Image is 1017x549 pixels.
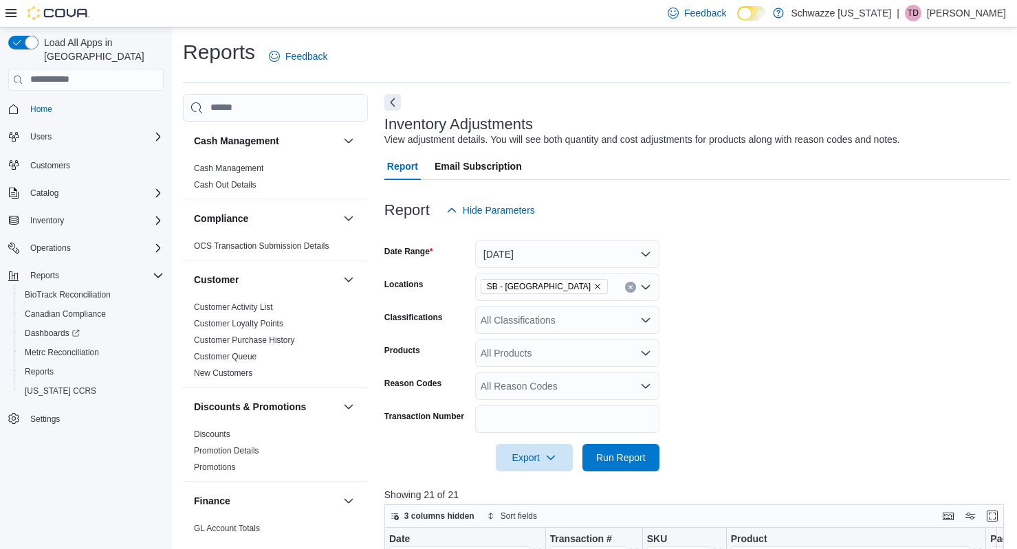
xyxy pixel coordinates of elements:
[194,368,252,378] a: New Customers
[3,99,169,119] button: Home
[389,533,530,546] div: Date
[487,280,591,293] span: SB - [GEOGRAPHIC_DATA]
[927,5,1006,21] p: [PERSON_NAME]
[441,197,540,224] button: Hide Parameters
[19,363,164,380] span: Reports
[194,462,236,472] a: Promotions
[30,104,52,115] span: Home
[3,238,169,258] button: Operations
[905,5,921,21] div: Thomas Diperna
[463,203,535,217] span: Hide Parameters
[25,240,76,256] button: Operations
[194,180,256,190] a: Cash Out Details
[25,157,76,174] a: Customers
[3,266,169,285] button: Reports
[501,511,537,522] span: Sort fields
[25,156,164,173] span: Customers
[340,399,357,415] button: Discounts & Promotions
[25,328,80,339] span: Dashboards
[340,133,357,149] button: Cash Management
[791,5,891,21] p: Schwazze [US_STATE]
[3,409,169,429] button: Settings
[194,319,283,328] a: Customer Loyalty Points
[28,6,89,20] img: Cova
[25,128,57,145] button: Users
[194,212,338,225] button: Compliance
[14,362,169,381] button: Reports
[984,508,1000,524] button: Enter fullscreen
[194,462,236,473] span: Promotions
[25,267,164,284] span: Reports
[194,179,256,190] span: Cash Out Details
[19,383,102,399] a: [US_STATE] CCRS
[183,160,368,199] div: Cash Management
[3,183,169,203] button: Catalog
[14,343,169,362] button: Metrc Reconciliation
[183,299,368,387] div: Customer
[384,488,1010,502] p: Showing 21 of 21
[384,279,424,290] label: Locations
[340,271,357,288] button: Customer
[25,347,99,358] span: Metrc Reconciliation
[962,508,978,524] button: Display options
[19,306,164,322] span: Canadian Compliance
[194,240,329,251] span: OCS Transaction Submission Details
[475,240,659,268] button: [DATE]
[194,429,230,440] span: Discounts
[8,93,164,464] nav: Complex example
[194,400,338,414] button: Discounts & Promotions
[25,185,64,201] button: Catalog
[183,38,255,66] h1: Reports
[19,287,116,303] a: BioTrack Reconciliation
[481,279,608,294] span: SB - Louisville
[194,302,273,313] span: Customer Activity List
[737,6,766,21] input: Dark Mode
[3,127,169,146] button: Users
[19,383,164,399] span: Washington CCRS
[940,508,956,524] button: Keyboard shortcuts
[25,212,164,229] span: Inventory
[384,378,441,389] label: Reason Codes
[25,212,69,229] button: Inventory
[684,6,726,20] span: Feedback
[25,385,96,396] span: [US_STATE] CCRS
[25,366,54,377] span: Reports
[504,444,565,471] span: Export
[14,304,169,324] button: Canadian Compliance
[340,210,357,227] button: Compliance
[3,211,169,230] button: Inventory
[14,324,169,343] a: Dashboards
[194,241,329,251] a: OCS Transaction Submission Details
[404,511,474,522] span: 3 columns hidden
[730,533,970,546] div: Product
[14,285,169,304] button: BioTrack Reconciliation
[194,352,256,361] a: Customer Queue
[908,5,919,21] span: TD
[30,414,60,425] span: Settings
[384,133,900,147] div: View adjustment details. You will see both quantity and cost adjustments for products along with ...
[19,325,164,341] span: Dashboards
[625,282,636,293] button: Clear input
[194,494,338,508] button: Finance
[596,451,646,464] span: Run Report
[19,344,105,361] a: Metrc Reconciliation
[19,344,164,361] span: Metrc Reconciliation
[194,351,256,362] span: Customer Queue
[194,335,295,345] a: Customer Purchase History
[384,246,433,257] label: Date Range
[25,267,65,284] button: Reports
[640,348,651,359] button: Open list of options
[435,153,522,180] span: Email Subscription
[25,128,164,145] span: Users
[30,131,52,142] span: Users
[285,49,327,63] span: Feedback
[183,426,368,481] div: Discounts & Promotions
[384,411,464,422] label: Transaction Number
[549,533,626,546] div: Transaction #
[25,100,164,117] span: Home
[640,315,651,326] button: Open list of options
[25,101,58,117] a: Home
[384,312,443,323] label: Classifications
[25,411,65,427] a: Settings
